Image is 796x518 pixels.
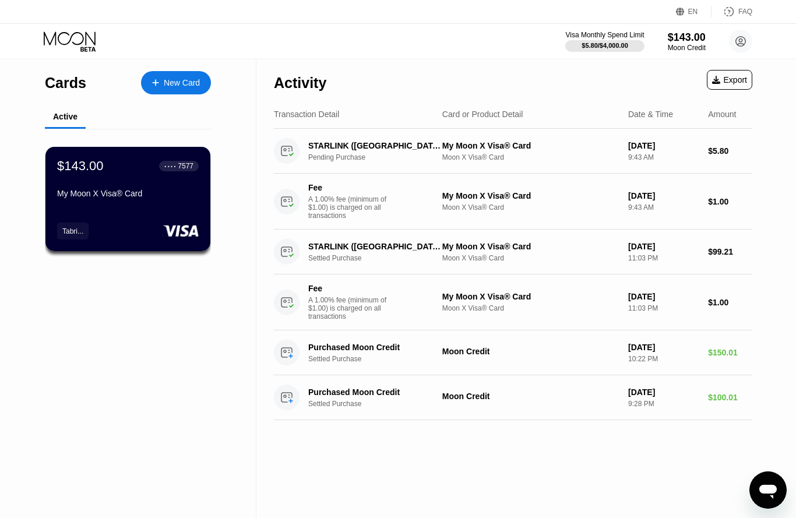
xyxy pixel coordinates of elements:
div: Pending Purchase [308,153,452,161]
div: FAQ [712,6,752,17]
div: Tabri... [57,223,89,239]
div: Transaction Detail [274,110,339,119]
div: Moon Credit [668,44,706,52]
div: [DATE] [628,242,699,251]
div: STARLINK ([GEOGRAPHIC_DATA]) PTE LI [PERSON_NAME]Pending PurchaseMy Moon X Visa® CardMoon X Visa®... [274,129,752,174]
div: Export [707,70,752,90]
div: My Moon X Visa® Card [442,141,619,150]
div: Moon X Visa® Card [442,203,619,212]
div: Fee [308,284,390,293]
div: 9:43 AM [628,153,699,161]
div: Settled Purchase [308,400,452,408]
div: $99.21 [708,247,752,256]
div: Card or Product Detail [442,110,523,119]
div: 11:03 PM [628,254,699,262]
div: A 1.00% fee (minimum of $1.00) is charged on all transactions [308,195,396,220]
div: Moon Credit [442,392,619,401]
div: Purchased Moon CreditSettled PurchaseMoon Credit[DATE]9:28 PM$100.01 [274,375,752,420]
div: $5.80 [708,146,752,156]
div: Purchased Moon CreditSettled PurchaseMoon Credit[DATE]10:22 PM$150.01 [274,330,752,375]
div: STARLINK ([GEOGRAPHIC_DATA]) PTE LI [PERSON_NAME] [308,141,441,150]
div: FeeA 1.00% fee (minimum of $1.00) is charged on all transactionsMy Moon X Visa® CardMoon X Visa® ... [274,274,752,330]
div: My Moon X Visa® Card [442,292,619,301]
div: Settled Purchase [308,254,452,262]
div: Purchased Moon Credit [308,387,441,397]
div: $143.00 [57,158,104,174]
div: Active [53,112,78,121]
div: A 1.00% fee (minimum of $1.00) is charged on all transactions [308,296,396,320]
div: $143.00Moon Credit [668,31,706,52]
div: Export [712,75,747,84]
div: Moon X Visa® Card [442,153,619,161]
div: Amount [708,110,736,119]
div: My Moon X Visa® Card [442,191,619,200]
div: STARLINK ([GEOGRAPHIC_DATA]) PTE LI [PERSON_NAME] [308,242,441,251]
div: 10:22 PM [628,355,699,363]
div: $5.80 / $4,000.00 [582,42,628,49]
div: Moon X Visa® Card [442,254,619,262]
div: ● ● ● ● [164,164,176,168]
div: FeeA 1.00% fee (minimum of $1.00) is charged on all transactionsMy Moon X Visa® CardMoon X Visa® ... [274,174,752,230]
div: 7577 [178,162,193,170]
div: Visa Monthly Spend Limit$5.80/$4,000.00 [565,31,644,52]
div: Activity [274,75,326,91]
div: STARLINK ([GEOGRAPHIC_DATA]) PTE LI [PERSON_NAME]Settled PurchaseMy Moon X Visa® CardMoon X Visa®... [274,230,752,274]
div: [DATE] [628,141,699,150]
div: New Card [164,78,200,88]
div: EN [688,8,698,16]
iframe: Button to launch messaging window [749,471,787,509]
div: Visa Monthly Spend Limit [565,31,644,39]
div: [DATE] [628,387,699,397]
div: Settled Purchase [308,355,452,363]
div: 11:03 PM [628,304,699,312]
div: [DATE] [628,343,699,352]
div: $1.00 [708,197,752,206]
div: 9:28 PM [628,400,699,408]
div: $143.00 [668,31,706,44]
div: Moon Credit [442,347,619,356]
div: Moon X Visa® Card [442,304,619,312]
div: My Moon X Visa® Card [442,242,619,251]
div: [DATE] [628,292,699,301]
div: New Card [141,71,211,94]
div: $150.01 [708,348,752,357]
div: $143.00● ● ● ●7577My Moon X Visa® CardTabri... [45,147,210,251]
div: Date & Time [628,110,673,119]
div: FAQ [738,8,752,16]
div: Purchased Moon Credit [308,343,441,352]
div: $1.00 [708,298,752,307]
div: My Moon X Visa® Card [57,189,199,198]
div: 9:43 AM [628,203,699,212]
div: Cards [45,75,86,91]
div: [DATE] [628,191,699,200]
div: EN [676,6,712,17]
div: Tabri... [62,227,83,235]
div: $100.01 [708,393,752,402]
div: Fee [308,183,390,192]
